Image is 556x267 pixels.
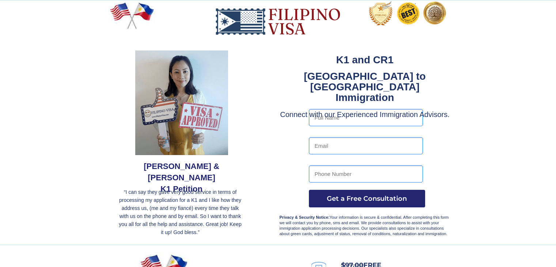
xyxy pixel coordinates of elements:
input: Phone Number [309,165,423,183]
strong: [GEOGRAPHIC_DATA] to [GEOGRAPHIC_DATA] Immigration [304,71,425,103]
span: Connect with our Experienced Immigration Advisors. [280,110,450,119]
button: Get a Free Consultation [309,190,425,207]
span: Get a Free Consultation [309,195,425,203]
strong: Privacy & Security Notice: [280,215,330,219]
span: [PERSON_NAME] & [PERSON_NAME] K1 Petition [144,162,219,193]
strong: K1 and CR1 [336,54,393,65]
input: Email [309,137,423,154]
p: “I can say they gave very good service in terms of processing my application for a K1 and I like ... [117,188,243,236]
span: Your information is secure & confidential. After completing this form we will contact you by phon... [280,215,449,236]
